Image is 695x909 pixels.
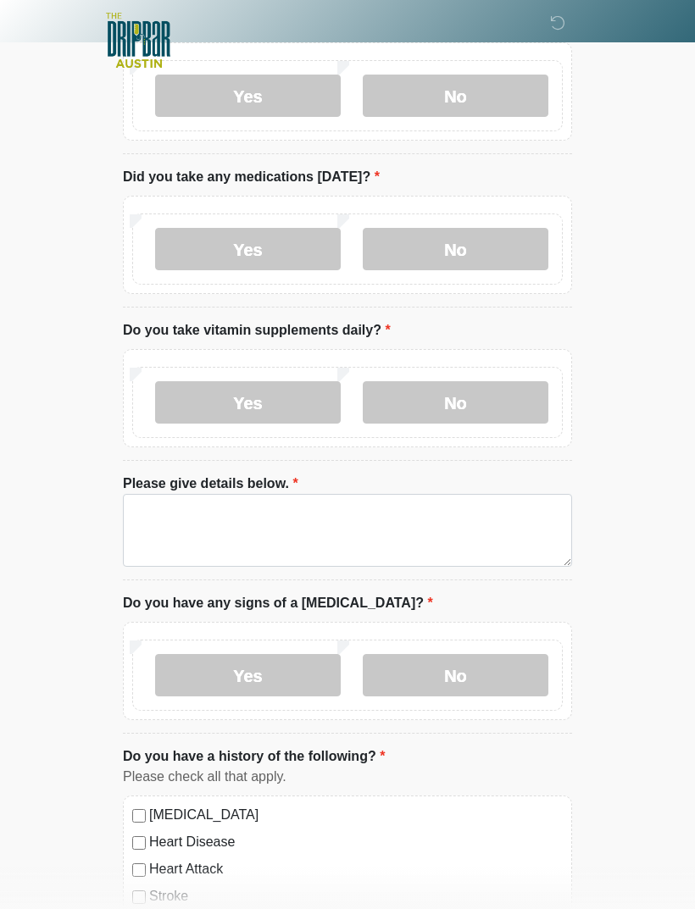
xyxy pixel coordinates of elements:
[155,75,341,117] label: Yes
[155,228,341,270] label: Yes
[149,832,563,852] label: Heart Disease
[132,809,146,823] input: [MEDICAL_DATA]
[132,890,146,904] input: Stroke
[363,75,548,117] label: No
[123,320,391,341] label: Do you take vitamin supplements daily?
[363,654,548,696] label: No
[123,767,572,787] div: Please check all that apply.
[155,654,341,696] label: Yes
[123,593,433,613] label: Do you have any signs of a [MEDICAL_DATA]?
[155,381,341,424] label: Yes
[132,836,146,850] input: Heart Disease
[123,746,385,767] label: Do you have a history of the following?
[132,863,146,877] input: Heart Attack
[106,13,170,68] img: The DRIPBaR - Austin The Domain Logo
[363,228,548,270] label: No
[123,167,380,187] label: Did you take any medications [DATE]?
[123,474,298,494] label: Please give details below.
[363,381,548,424] label: No
[149,859,563,879] label: Heart Attack
[149,886,563,906] label: Stroke
[149,805,563,825] label: [MEDICAL_DATA]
